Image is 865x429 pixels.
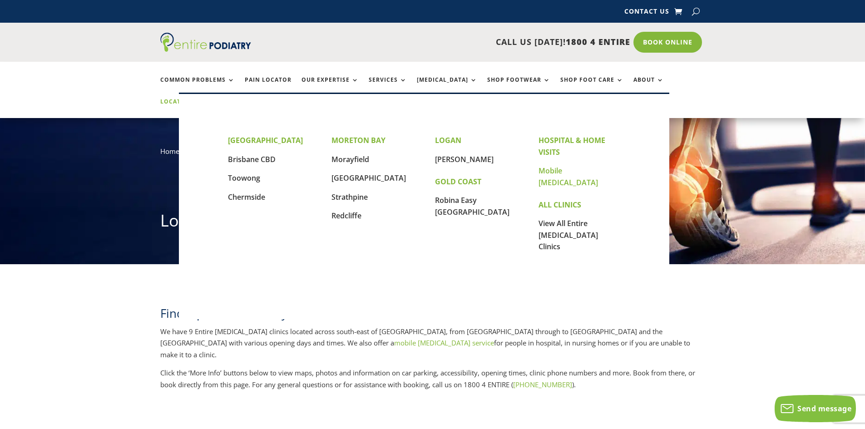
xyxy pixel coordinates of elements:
[566,36,630,47] span: 1800 4 ENTIRE
[797,404,851,414] span: Send message
[435,154,494,164] a: [PERSON_NAME]
[435,177,481,187] strong: GOLD COAST
[513,380,572,389] a: [PHONE_NUMBER]
[633,32,702,53] a: Book Online
[775,395,856,422] button: Send message
[160,33,251,52] img: logo (1)
[286,36,630,48] p: CALL US [DATE]!
[160,305,705,326] h2: Find a podiatrist near you
[160,209,705,237] h1: Locations
[539,218,598,251] a: View All Entire [MEDICAL_DATA] Clinics
[228,154,276,164] a: Brisbane CBD
[160,77,235,96] a: Common Problems
[331,192,368,202] a: Strathpine
[228,135,303,145] strong: [GEOGRAPHIC_DATA]
[160,44,251,54] a: Entire Podiatry
[633,77,664,96] a: About
[228,173,260,183] a: Toowong
[160,367,705,390] p: Click the ‘More Info’ buttons below to view maps, photos and information on car parking, accessib...
[331,211,361,221] a: Redcliffe
[160,99,206,118] a: Locations
[302,77,359,96] a: Our Expertise
[331,135,386,145] strong: MORETON BAY
[160,145,705,164] nav: breadcrumb
[331,154,369,164] a: Morayfield
[539,200,581,210] strong: ALL CLINICS
[539,166,598,187] a: Mobile [MEDICAL_DATA]
[624,8,669,18] a: Contact Us
[435,195,509,217] a: Robina Easy [GEOGRAPHIC_DATA]
[245,77,292,96] a: Pain Locator
[560,77,623,96] a: Shop Foot Care
[331,173,406,183] a: [GEOGRAPHIC_DATA]
[228,192,265,202] a: Chermside
[160,326,705,368] p: We have 9 Entire [MEDICAL_DATA] clinics located across south-east of [GEOGRAPHIC_DATA], from [GEO...
[160,147,179,156] a: Home
[435,135,461,145] strong: LOGAN
[487,77,550,96] a: Shop Footwear
[394,338,494,347] a: mobile [MEDICAL_DATA] service
[417,77,477,96] a: [MEDICAL_DATA]
[369,77,407,96] a: Services
[539,135,605,157] strong: HOSPITAL & HOME VISITS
